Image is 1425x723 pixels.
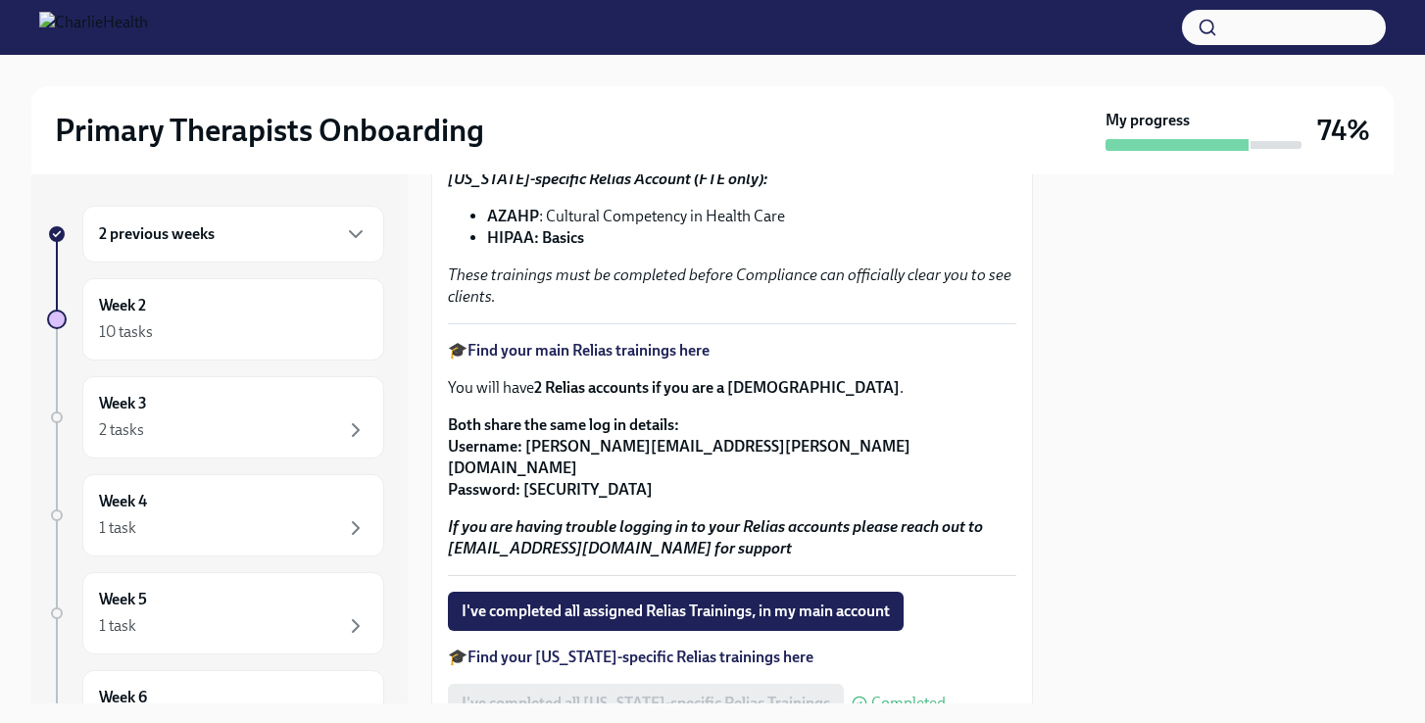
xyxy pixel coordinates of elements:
[487,207,539,225] strong: AZAHP
[487,228,584,247] strong: HIPAA: Basics
[99,491,147,512] h6: Week 4
[99,687,147,708] h6: Week 6
[99,615,136,637] div: 1 task
[1106,110,1190,131] strong: My progress
[1317,113,1370,148] h3: 74%
[448,377,1016,399] p: You will have .
[99,419,144,441] div: 2 tasks
[99,223,215,245] h6: 2 previous weeks
[39,12,148,43] img: CharlieHealth
[871,696,946,711] span: Completed
[47,572,384,654] a: Week 51 task
[448,340,1016,361] p: 🎓
[47,278,384,361] a: Week 210 tasks
[99,517,136,539] div: 1 task
[448,647,1016,668] p: 🎓
[467,648,813,666] a: Find your [US_STATE]-specific Relias trainings here
[47,376,384,458] a: Week 32 tasks
[487,206,1016,227] li: : Cultural Competency in Health Care
[99,589,147,610] h6: Week 5
[448,169,767,188] strong: [US_STATE]-specific Relias Account (FTE only):
[47,474,384,556] a: Week 41 task
[448,517,983,557] strong: If you are having trouble logging in to your Relias accounts please reach out to [EMAIL_ADDRESS][...
[99,321,153,343] div: 10 tasks
[99,393,147,414] h6: Week 3
[82,206,384,263] div: 2 previous weeks
[534,378,900,397] strong: 2 Relias accounts if you are a [DEMOGRAPHIC_DATA]
[99,295,146,316] h6: Week 2
[448,415,910,499] strong: Both share the same log in details: Username: [PERSON_NAME][EMAIL_ADDRESS][PERSON_NAME][DOMAIN_NA...
[55,111,484,150] h2: Primary Therapists Onboarding
[448,592,904,631] button: I've completed all assigned Relias Trainings, in my main account
[462,602,890,621] span: I've completed all assigned Relias Trainings, in my main account
[448,265,1011,306] em: These trainings must be completed before Compliance can officially clear you to see clients.
[467,341,710,360] a: Find your main Relias trainings here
